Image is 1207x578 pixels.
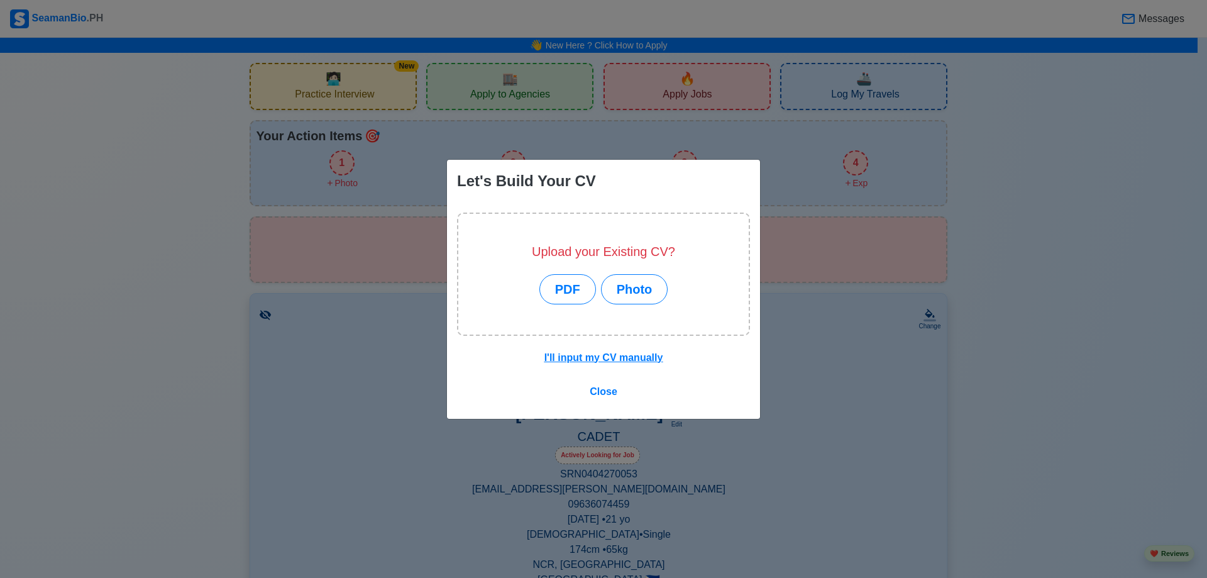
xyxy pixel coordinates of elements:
[581,380,626,404] button: Close
[544,352,663,363] u: I'll input my CV manually
[590,386,617,397] span: Close
[539,274,596,304] button: PDF
[457,170,596,192] div: Let's Build Your CV
[536,346,671,370] button: I'll input my CV manually
[601,274,668,304] button: Photo
[532,244,675,259] h5: Upload your Existing CV?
